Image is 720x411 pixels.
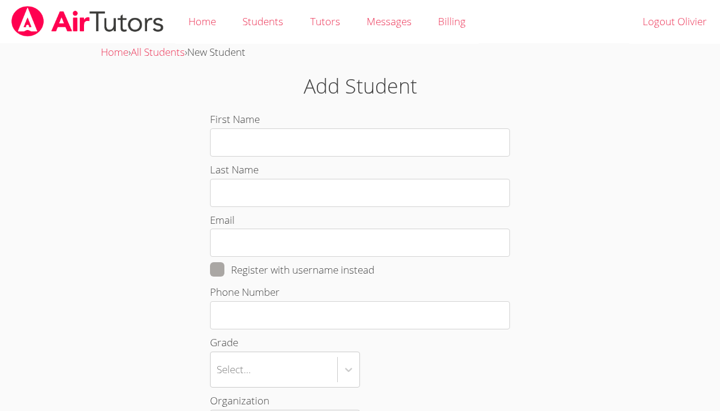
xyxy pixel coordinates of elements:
[131,45,185,59] a: All Students
[217,361,251,378] div: Select...
[210,285,280,299] span: Phone Number
[210,335,238,349] span: Grade
[210,262,374,278] label: Register with username instead
[210,112,260,126] span: First Name
[210,179,510,207] input: Last Name
[210,394,269,407] span: Organization
[210,301,510,329] input: Phone Number
[210,213,235,227] span: Email
[166,71,554,101] h1: Add Student
[187,45,245,59] span: New Student
[217,356,218,383] input: GradeSelect...
[367,14,412,28] span: Messages
[101,44,619,61] div: › ›
[101,45,128,59] a: Home
[210,128,510,157] input: First Name
[210,229,510,257] input: Email
[10,6,165,37] img: airtutors_banner-c4298cdbf04f3fff15de1276eac7730deb9818008684d7c2e4769d2f7ddbe033.png
[210,163,259,176] span: Last Name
